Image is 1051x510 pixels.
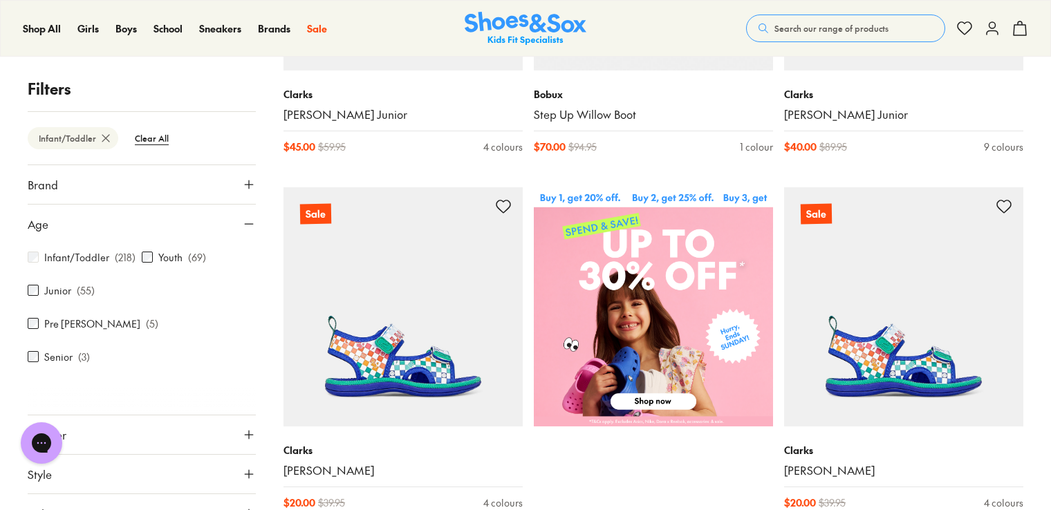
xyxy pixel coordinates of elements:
a: Shop All [23,21,61,36]
span: Brands [258,21,290,35]
p: ( 218 ) [115,250,136,265]
span: Boys [115,21,137,35]
div: 4 colours [483,140,523,154]
a: Boys [115,21,137,36]
btn: Infant/Toddler [28,127,118,149]
div: 1 colour [740,140,773,154]
label: Pre [PERSON_NAME] [44,317,140,331]
span: $ 89.95 [819,140,847,154]
div: 4 colours [984,495,1023,510]
label: Senior [44,350,73,364]
span: Style [28,466,52,482]
span: Girls [77,21,99,35]
div: 9 colours [984,140,1023,154]
label: Youth [158,250,183,265]
a: School [154,21,183,36]
span: $ 59.95 [318,140,346,154]
a: Step Up Willow Boot [534,107,773,122]
button: Brand [28,165,256,204]
button: Style [28,455,256,493]
a: Sale [283,187,523,426]
iframe: Gorgias live chat messenger [14,417,69,469]
a: [PERSON_NAME] Junior [283,107,523,122]
span: $ 94.95 [568,140,597,154]
p: Filters [28,77,256,100]
span: $ 45.00 [283,140,315,154]
a: [PERSON_NAME] [784,463,1023,478]
button: Gender [28,415,256,454]
a: Shoes & Sox [465,12,586,46]
span: School [154,21,183,35]
label: Junior [44,283,71,298]
p: Clarks [283,87,523,102]
p: ( 55 ) [77,283,95,298]
p: ( 5 ) [146,317,158,331]
p: Clarks [784,443,1023,457]
span: Sale [307,21,327,35]
p: ( 69 ) [188,250,206,265]
span: $ 70.00 [534,140,566,154]
span: $ 40.00 [784,140,817,154]
a: Sneakers [199,21,241,36]
p: Clarks [784,87,1023,102]
span: $ 20.00 [283,495,315,510]
span: $ 20.00 [784,495,816,510]
a: [PERSON_NAME] Junior [784,107,1023,122]
img: SNS_Logo_Responsive.svg [465,12,586,46]
span: Age [28,216,48,232]
span: $ 39.95 [819,495,846,510]
span: Brand [28,176,58,193]
span: $ 39.95 [318,495,345,510]
p: Sale [299,202,333,226]
span: Sneakers [199,21,241,35]
btn: Clear All [124,126,180,151]
span: Search our range of products [774,22,889,35]
label: Infant/Toddler [44,250,109,265]
p: Bobux [534,87,773,102]
div: 4 colours [483,495,523,510]
a: Brands [258,21,290,36]
a: [PERSON_NAME] [283,463,523,478]
a: Girls [77,21,99,36]
button: Age [28,205,256,243]
p: Clarks [283,443,523,457]
img: SNS_WEBASSETS_CategoryWidget_2560x2560_d4358fa4-32b4-4c90-932d-b6c75ae0f3ec.png [534,187,773,426]
p: ( 3 ) [78,350,90,364]
a: Sale [307,21,327,36]
p: Sale [801,204,832,225]
a: Sale [784,187,1023,426]
span: Shop All [23,21,61,35]
button: Search our range of products [746,15,945,42]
